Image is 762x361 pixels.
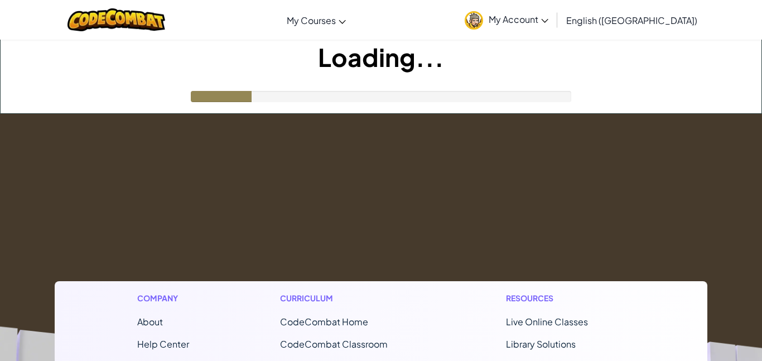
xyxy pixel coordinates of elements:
[561,5,703,35] a: English ([GEOGRAPHIC_DATA])
[506,338,576,350] a: Library Solutions
[506,292,625,304] h1: Resources
[506,316,588,328] a: Live Online Classes
[280,316,368,328] span: CodeCombat Home
[465,11,483,30] img: avatar
[137,292,189,304] h1: Company
[459,2,554,37] a: My Account
[67,8,165,31] img: CodeCombat logo
[137,338,189,350] a: Help Center
[280,292,415,304] h1: Curriculum
[489,13,548,25] span: My Account
[1,40,761,74] h1: Loading...
[281,5,351,35] a: My Courses
[280,338,388,350] a: CodeCombat Classroom
[287,15,336,26] span: My Courses
[566,15,697,26] span: English ([GEOGRAPHIC_DATA])
[137,316,163,328] a: About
